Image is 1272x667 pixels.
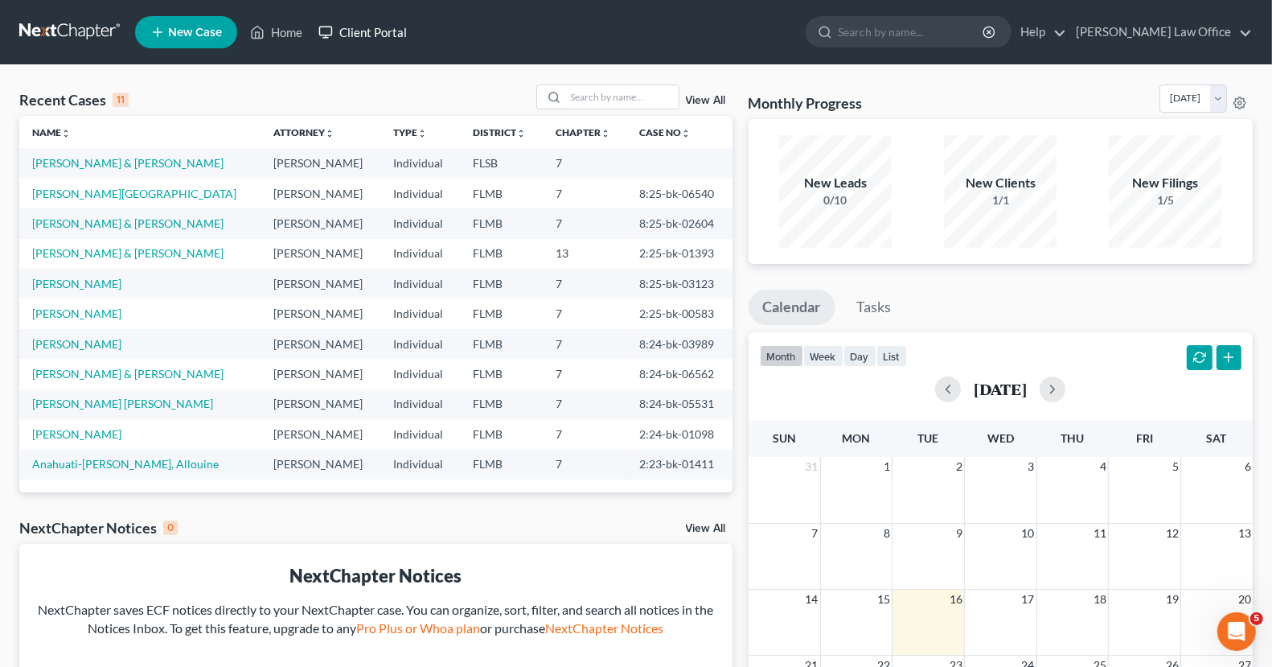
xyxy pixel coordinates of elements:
[543,299,627,328] td: 7
[627,359,732,389] td: 8:24-bk-06562
[838,17,985,47] input: Search by name...
[1250,612,1263,625] span: 5
[810,524,820,543] span: 7
[1237,590,1253,609] span: 20
[460,450,543,480] td: FLMB
[460,208,543,238] td: FLMB
[473,126,526,138] a: Districtunfold_more
[32,563,720,588] div: NextChapter Notices
[381,269,461,299] td: Individual
[32,457,219,471] a: Anahuati-[PERSON_NAME], Allouine
[113,93,129,107] div: 11
[32,397,213,410] a: [PERSON_NAME] [PERSON_NAME]
[773,431,796,445] span: Sun
[640,126,691,138] a: Case Nounfold_more
[32,367,224,381] a: [PERSON_NAME] & [PERSON_NAME]
[760,345,803,367] button: month
[627,239,732,269] td: 2:25-bk-01393
[418,129,428,138] i: unfold_more
[381,179,461,208] td: Individual
[261,450,381,480] td: [PERSON_NAME]
[918,431,939,445] span: Tue
[627,450,732,480] td: 2:23-bk-01411
[882,457,892,476] span: 1
[19,90,129,109] div: Recent Cases
[1171,457,1180,476] span: 5
[842,431,870,445] span: Mon
[543,359,627,389] td: 7
[543,239,627,269] td: 13
[803,345,843,367] button: week
[381,359,461,389] td: Individual
[1243,457,1253,476] span: 6
[61,129,71,138] i: unfold_more
[543,389,627,419] td: 7
[32,337,121,351] a: [PERSON_NAME]
[325,129,334,138] i: unfold_more
[876,345,907,367] button: list
[682,129,691,138] i: unfold_more
[543,148,627,178] td: 7
[381,299,461,328] td: Individual
[273,126,334,138] a: Attorneyunfold_more
[32,277,121,290] a: [PERSON_NAME]
[460,329,543,359] td: FLMB
[627,208,732,238] td: 8:25-bk-02604
[32,126,71,138] a: Nameunfold_more
[460,179,543,208] td: FLMB
[32,216,224,230] a: [PERSON_NAME] & [PERSON_NAME]
[32,427,121,441] a: [PERSON_NAME]
[1098,457,1108,476] span: 4
[545,620,663,636] a: NextChapter Notices
[261,179,381,208] td: [PERSON_NAME]
[381,450,461,480] td: Individual
[948,590,964,609] span: 16
[1164,524,1180,543] span: 12
[543,269,627,299] td: 7
[882,524,892,543] span: 8
[460,299,543,328] td: FLMB
[261,419,381,449] td: [PERSON_NAME]
[261,329,381,359] td: [PERSON_NAME]
[876,590,892,609] span: 15
[1061,431,1084,445] span: Thu
[843,345,876,367] button: day
[460,389,543,419] td: FLMB
[460,419,543,449] td: FLMB
[1092,590,1108,609] span: 18
[627,179,732,208] td: 8:25-bk-06540
[1207,431,1227,445] span: Sat
[32,156,224,170] a: [PERSON_NAME] & [PERSON_NAME]
[627,299,732,328] td: 2:25-bk-00583
[627,419,732,449] td: 2:24-bk-01098
[32,307,121,320] a: [PERSON_NAME]
[954,457,964,476] span: 2
[804,590,820,609] span: 14
[261,208,381,238] td: [PERSON_NAME]
[261,389,381,419] td: [PERSON_NAME]
[1237,524,1253,543] span: 13
[954,524,964,543] span: 9
[261,239,381,269] td: [PERSON_NAME]
[381,389,461,419] td: Individual
[1109,174,1221,192] div: New Filings
[686,523,726,534] a: View All
[1068,18,1252,47] a: [PERSON_NAME] Law Office
[310,18,415,47] a: Client Portal
[543,450,627,480] td: 7
[566,85,679,109] input: Search by name...
[19,518,178,537] div: NextChapter Notices
[32,187,236,200] a: [PERSON_NAME][GEOGRAPHIC_DATA]
[381,329,461,359] td: Individual
[1136,431,1153,445] span: Fri
[843,290,906,325] a: Tasks
[749,290,835,325] a: Calendar
[168,27,222,39] span: New Case
[627,389,732,419] td: 8:24-bk-05531
[601,129,610,138] i: unfold_more
[1027,457,1036,476] span: 3
[381,419,461,449] td: Individual
[381,148,461,178] td: Individual
[261,359,381,389] td: [PERSON_NAME]
[543,179,627,208] td: 7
